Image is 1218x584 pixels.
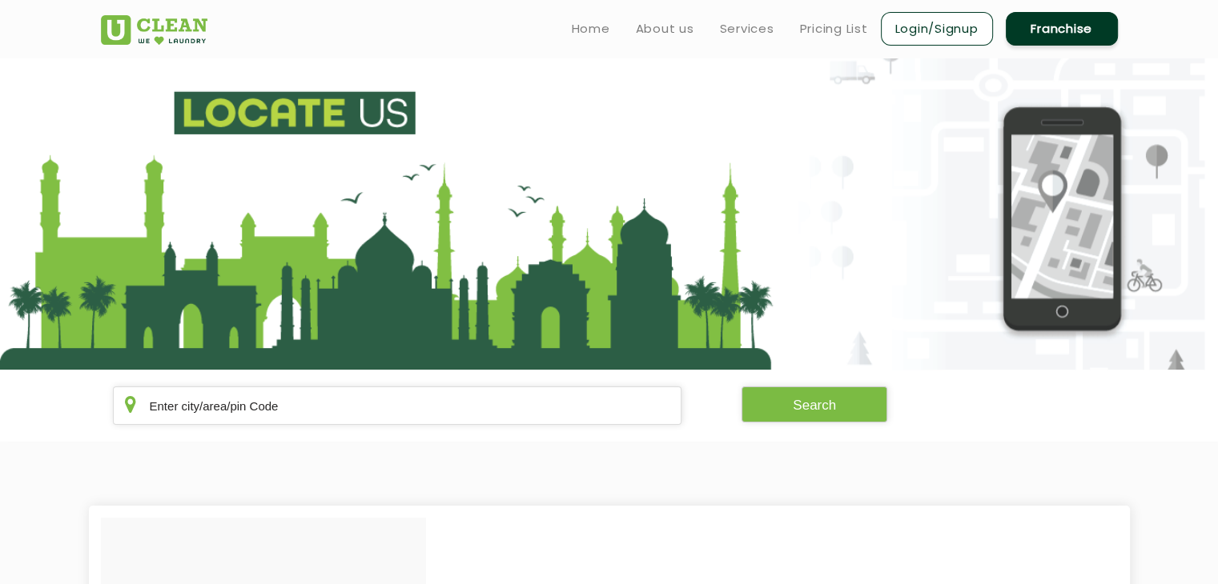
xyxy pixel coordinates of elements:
[800,19,868,38] a: Pricing List
[742,386,887,422] button: Search
[572,19,610,38] a: Home
[720,19,774,38] a: Services
[101,15,207,45] img: UClean Laundry and Dry Cleaning
[636,19,694,38] a: About us
[113,386,682,425] input: Enter city/area/pin Code
[1006,12,1118,46] a: Franchise
[881,12,993,46] a: Login/Signup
